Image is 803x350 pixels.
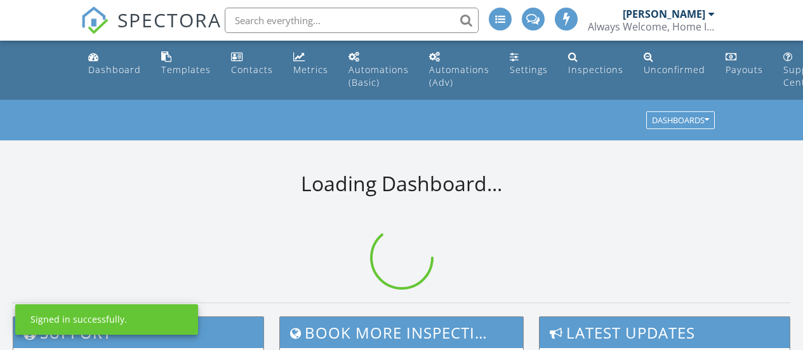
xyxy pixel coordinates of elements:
div: Signed in successfully. [30,313,127,326]
div: [PERSON_NAME] [623,8,705,20]
input: Search everything... [225,8,479,33]
div: Unconfirmed [644,64,705,76]
button: Dashboards [646,112,715,130]
div: Automations (Adv) [429,64,489,88]
img: The Best Home Inspection Software - Spectora [81,6,109,34]
a: Contacts [226,46,278,82]
div: Templates [161,64,211,76]
div: Dashboard [88,64,141,76]
a: Settings [505,46,553,82]
div: Always Welcome, Home Inspections, LLC [588,20,715,33]
div: Payouts [726,64,763,76]
a: Unconfirmed [639,46,710,82]
span: SPECTORA [117,6,222,33]
div: Inspections [568,64,623,76]
div: Contacts [231,64,273,76]
div: Automations (Basic) [348,64,409,88]
a: Dashboard [83,46,146,82]
div: Metrics [293,64,328,76]
a: Inspections [563,46,628,82]
h3: Book More Inspections [280,317,522,348]
div: Settings [510,64,548,76]
h3: Latest Updates [540,317,790,348]
a: Templates [156,46,216,82]
a: Metrics [288,46,333,82]
a: Payouts [720,46,768,82]
a: SPECTORA [81,17,222,44]
a: Automations (Advanced) [424,46,494,95]
div: Dashboards [652,116,709,125]
a: Automations (Basic) [343,46,414,95]
h3: Support [13,317,263,348]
